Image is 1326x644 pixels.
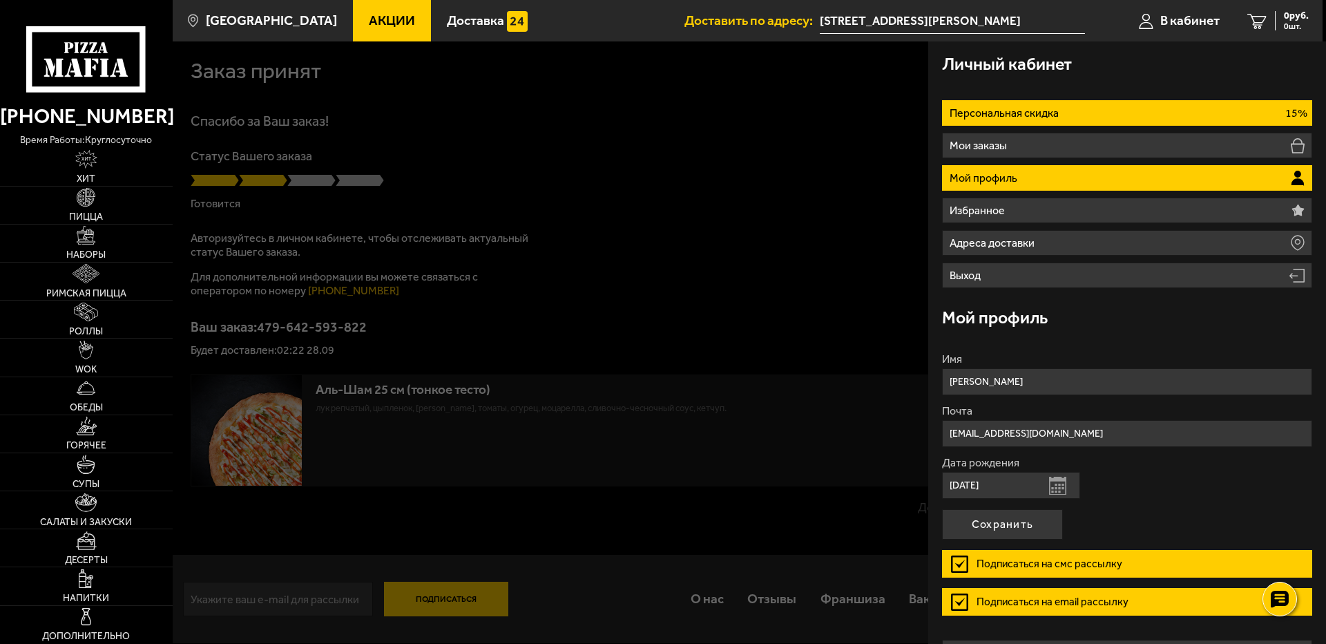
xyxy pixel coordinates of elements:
label: Имя [942,354,1312,365]
label: Подписаться на смс рассылку [942,550,1312,578]
span: Обеды [70,403,103,413]
label: Почта [942,406,1312,417]
p: 15% [1285,108,1307,119]
span: Акции [369,14,415,27]
span: Супы [73,480,99,489]
button: Открыть календарь [1049,477,1066,495]
span: Наборы [66,250,106,260]
span: 0 руб. [1284,11,1309,21]
p: Мой профиль [950,173,1021,184]
span: Доставка [447,14,504,27]
span: Дополнительно [42,632,130,641]
span: Салаты и закуски [40,518,132,527]
h3: Личный кабинет [942,55,1072,73]
span: [GEOGRAPHIC_DATA] [206,14,337,27]
p: Избранное [950,205,1008,216]
span: Горячее [66,441,106,451]
button: Сохранить [942,509,1063,540]
label: Дата рождения [942,457,1312,468]
p: Персональная скидка [950,108,1062,119]
span: 0 шт. [1284,22,1309,30]
input: Ваше имя [942,368,1312,395]
h3: Мой профиль [942,309,1048,326]
p: Выход [950,270,984,281]
span: Напитки [63,594,109,603]
span: Римская пицца [46,289,126,299]
span: Доставить по адресу: [684,14,820,27]
input: Ваша дата рождения [942,472,1080,499]
p: Адреса доставки [950,238,1038,249]
input: Ваш адрес доставки [820,8,1085,34]
input: Ваш e-mail [942,420,1312,447]
span: Десерты [65,556,108,565]
span: Хит [77,174,95,184]
span: В кабинет [1160,14,1220,27]
span: Роллы [69,327,103,337]
label: Подписаться на email рассылку [942,588,1312,616]
span: Пицца [69,212,103,222]
img: 15daf4d41897b9f0e9f617042186c801.svg [507,11,528,32]
span: WOK [75,365,97,375]
p: Мои заказы [950,140,1010,151]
